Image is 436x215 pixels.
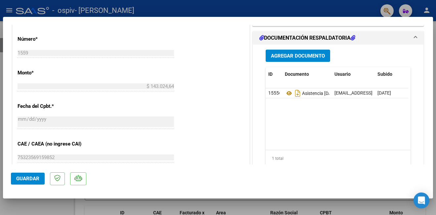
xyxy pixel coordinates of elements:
div: 1 total [266,150,411,167]
span: Documento [285,71,309,77]
span: Agregar Documento [271,53,325,59]
datatable-header-cell: Usuario [332,67,375,81]
p: Fecha del Cpbt. [18,103,86,110]
span: ID [268,71,273,77]
i: Descargar documento [293,88,302,99]
p: Monto [18,69,86,77]
div: Open Intercom Messenger [414,193,429,208]
h1: DOCUMENTACIÓN RESPALDATORIA [259,34,355,42]
mat-expansion-panel-header: DOCUMENTACIÓN RESPALDATORIA [253,31,423,45]
datatable-header-cell: Documento [282,67,332,81]
p: Número [18,35,86,43]
span: [DATE] [377,90,391,96]
span: Guardar [16,176,39,182]
datatable-header-cell: ID [266,67,282,81]
span: Subido [377,71,392,77]
span: Usuario [334,71,351,77]
div: DOCUMENTACIÓN RESPALDATORIA [253,45,423,182]
p: CAE / CAEA (no ingrese CAI) [18,140,86,148]
span: Asistencia [DATE] [285,91,338,96]
button: Guardar [11,173,45,185]
button: Agregar Documento [266,50,330,62]
span: 15556 [268,90,282,96]
datatable-header-cell: Subido [375,67,408,81]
